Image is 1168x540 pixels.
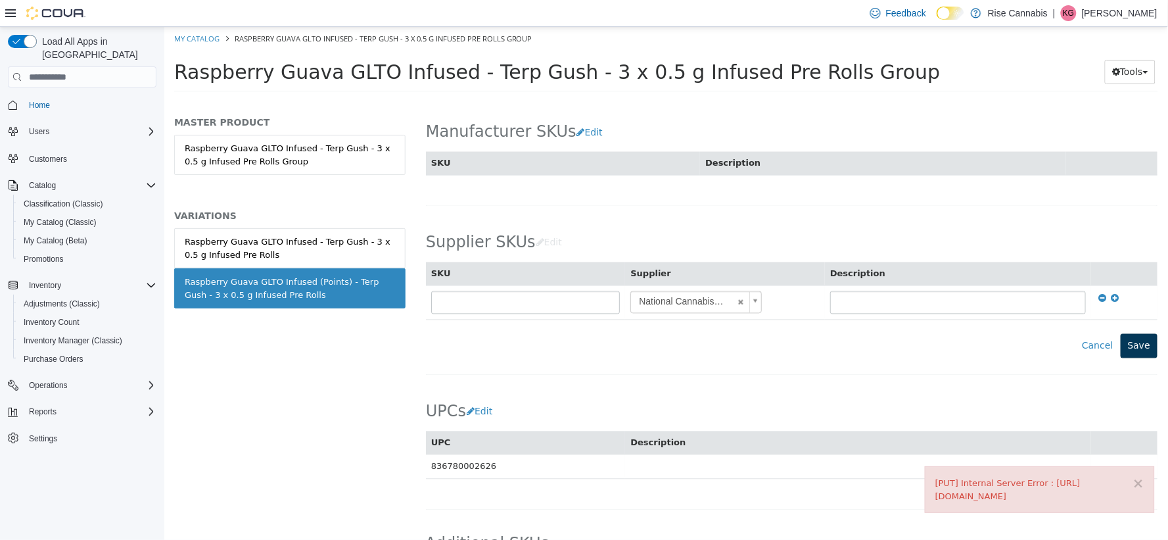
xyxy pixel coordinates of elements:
[1061,5,1077,21] div: Kyle Gellner
[29,180,56,191] span: Catalog
[466,264,597,287] a: National Cannabis Distribution
[24,378,156,393] span: Operations
[3,95,162,114] button: Home
[10,7,55,16] a: My Catalog
[1053,5,1056,21] p: |
[24,254,64,264] span: Promotions
[18,214,156,230] span: My Catalog (Classic)
[941,33,991,57] button: Tools
[13,295,162,313] button: Adjustments (Classic)
[18,214,102,230] a: My Catalog (Classic)
[24,199,103,209] span: Classification (Classic)
[29,380,68,391] span: Operations
[467,265,569,286] span: National Cannabis Distribution
[29,406,57,417] span: Reports
[24,124,55,139] button: Users
[18,351,156,367] span: Purchase Orders
[267,132,287,141] span: SKU
[956,307,993,331] button: Save
[267,242,287,252] span: SKU
[13,232,162,250] button: My Catalog (Beta)
[24,235,87,246] span: My Catalog (Beta)
[3,403,162,421] button: Reports
[302,373,335,397] button: Edit
[24,124,156,139] span: Users
[541,132,596,141] span: Description
[937,7,964,20] input: Dark Mode
[24,151,72,167] a: Customers
[29,280,61,291] span: Inventory
[10,108,241,148] a: Raspberry Guava GLTO Infused - Terp Gush - 3 x 0.5 g Infused Pre Rolls Group
[3,429,162,448] button: Settings
[20,249,231,274] div: Raspberry Guava GLTO Infused (Points) - Terp Gush - 3 x 0.5 g Infused Pre Rolls
[267,411,287,421] span: UPC
[26,7,85,20] img: Cova
[18,314,156,330] span: Inventory Count
[13,195,162,213] button: Classification (Classic)
[466,242,506,252] span: Supplier
[13,331,162,350] button: Inventory Manager (Classic)
[13,313,162,331] button: Inventory Count
[262,93,446,118] h2: Manufacturer SKUs
[10,34,776,57] span: Raspberry Guava GLTO Infused - Terp Gush - 3 x 0.5 g Infused Pre Rolls Group
[18,333,156,349] span: Inventory Manager (Classic)
[24,431,62,447] a: Settings
[261,507,385,528] span: Additional SKUs
[466,411,521,421] span: Description
[371,204,405,228] button: Edit
[24,178,61,193] button: Catalog
[18,251,69,267] a: Promotions
[3,376,162,395] button: Operations
[13,213,162,232] button: My Catalog (Classic)
[10,89,241,101] h5: MASTER PRODUCT
[24,217,97,228] span: My Catalog (Classic)
[13,350,162,368] button: Purchase Orders
[29,433,57,444] span: Settings
[771,450,980,476] div: [PUT] Internal Server Error : [URL][DOMAIN_NAME]
[3,149,162,168] button: Customers
[70,7,368,16] span: Raspberry Guava GLTO Infused - Terp Gush - 3 x 0.5 g Infused Pre Rolls Group
[13,250,162,268] button: Promotions
[24,97,156,113] span: Home
[1063,5,1074,21] span: KG
[18,196,156,212] span: Classification (Classic)
[24,317,80,328] span: Inventory Count
[29,126,49,137] span: Users
[3,122,162,141] button: Users
[262,204,405,228] h2: Supplier SKUs
[24,278,156,293] span: Inventory
[24,178,156,193] span: Catalog
[20,209,231,234] div: Raspberry Guava GLTO Infused - Terp Gush - 3 x 0.5 g Infused Pre Rolls
[10,183,241,195] h5: VARIATIONS
[18,251,156,267] span: Promotions
[18,296,105,312] a: Adjustments (Classic)
[18,351,89,367] a: Purchase Orders
[18,296,156,312] span: Adjustments (Classic)
[29,100,50,110] span: Home
[262,428,461,453] td: 836780002626
[18,333,128,349] a: Inventory Manager (Classic)
[886,7,926,20] span: Feedback
[24,299,100,309] span: Adjustments (Classic)
[666,242,721,252] span: Description
[988,5,1048,21] p: Rise Cannabis
[24,354,83,364] span: Purchase Orders
[8,90,156,482] nav: Complex example
[18,233,156,249] span: My Catalog (Beta)
[3,176,162,195] button: Catalog
[29,154,67,164] span: Customers
[24,335,122,346] span: Inventory Manager (Classic)
[24,430,156,447] span: Settings
[37,35,156,61] span: Load All Apps in [GEOGRAPHIC_DATA]
[18,314,85,330] a: Inventory Count
[18,233,93,249] a: My Catalog (Beta)
[24,404,156,420] span: Reports
[968,450,980,464] button: ×
[18,196,108,212] a: Classification (Classic)
[24,378,73,393] button: Operations
[24,278,66,293] button: Inventory
[24,150,156,166] span: Customers
[910,307,956,331] button: Cancel
[24,404,62,420] button: Reports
